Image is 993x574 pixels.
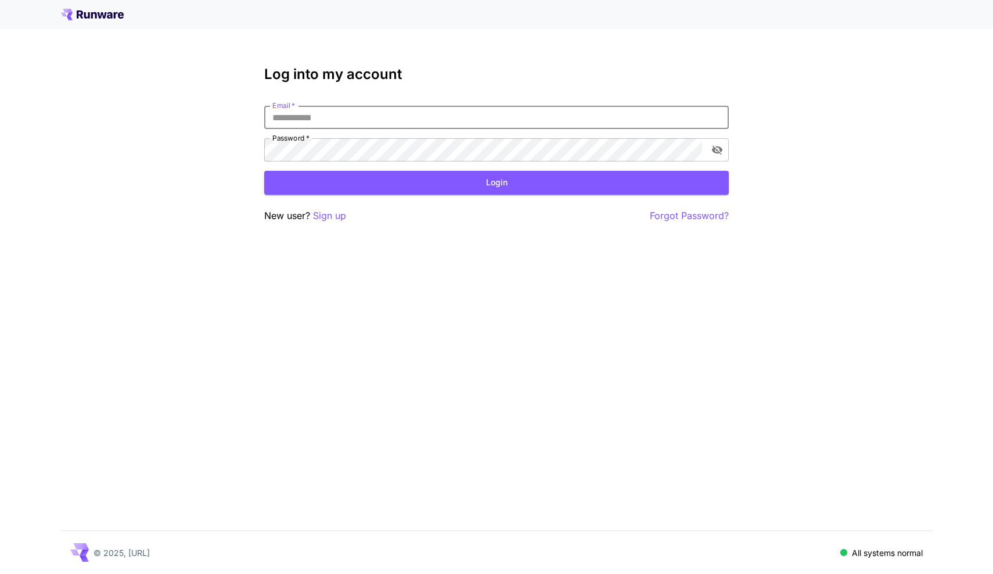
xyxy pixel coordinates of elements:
[264,66,729,82] h3: Log into my account
[264,209,346,223] p: New user?
[313,209,346,223] button: Sign up
[852,547,923,559] p: All systems normal
[93,547,150,559] p: © 2025, [URL]
[264,171,729,195] button: Login
[272,133,310,143] label: Password
[272,101,295,110] label: Email
[707,139,728,160] button: toggle password visibility
[650,209,729,223] button: Forgot Password?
